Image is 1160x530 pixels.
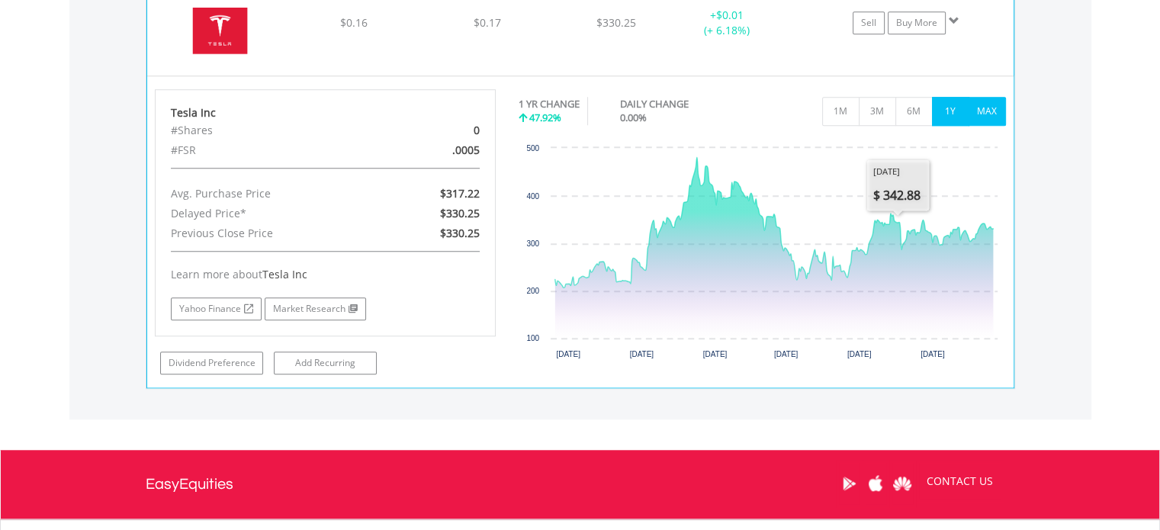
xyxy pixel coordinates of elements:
[859,97,896,126] button: 3M
[171,105,480,120] div: Tesla Inc
[836,460,863,507] a: Google Play
[159,223,381,243] div: Previous Close Price
[630,350,654,358] text: [DATE]
[440,206,480,220] span: $330.25
[381,120,491,140] div: 0
[969,97,1006,126] button: MAX
[526,287,539,295] text: 200
[262,267,307,281] span: Tesla Inc
[932,97,969,126] button: 1Y
[526,144,539,153] text: 500
[159,204,381,223] div: Delayed Price*
[474,15,501,30] span: $0.17
[921,350,945,358] text: [DATE]
[847,350,872,358] text: [DATE]
[889,460,916,507] a: Huawei
[853,11,885,34] a: Sell
[159,120,381,140] div: #Shares
[774,350,799,358] text: [DATE]
[265,297,366,320] a: Market Research
[529,111,561,124] span: 47.92%
[526,334,539,342] text: 100
[171,267,480,282] div: Learn more about
[669,8,783,38] div: + (+ 6.18%)
[440,186,480,201] span: $317.22
[596,15,636,30] span: $330.25
[340,15,368,30] span: $0.16
[440,226,480,240] span: $330.25
[171,297,262,320] a: Yahoo Finance
[526,192,539,201] text: 400
[715,8,743,22] span: $0.01
[863,460,889,507] a: Apple
[916,460,1004,503] a: CONTACT US
[556,350,580,358] text: [DATE]
[888,11,946,34] a: Buy More
[159,140,381,160] div: #FSR
[519,97,580,111] div: 1 YR CHANGE
[620,111,647,124] span: 0.00%
[822,97,860,126] button: 1M
[274,352,377,374] a: Add Recurring
[526,239,539,248] text: 300
[159,184,381,204] div: Avg. Purchase Price
[381,140,491,160] div: .0005
[895,97,933,126] button: 6M
[519,140,1005,369] svg: Interactive chart
[160,352,263,374] a: Dividend Preference
[620,97,742,111] div: DAILY CHANGE
[519,140,1006,369] div: Chart. Highcharts interactive chart.
[703,350,728,358] text: [DATE]
[146,450,233,519] a: EasyEquities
